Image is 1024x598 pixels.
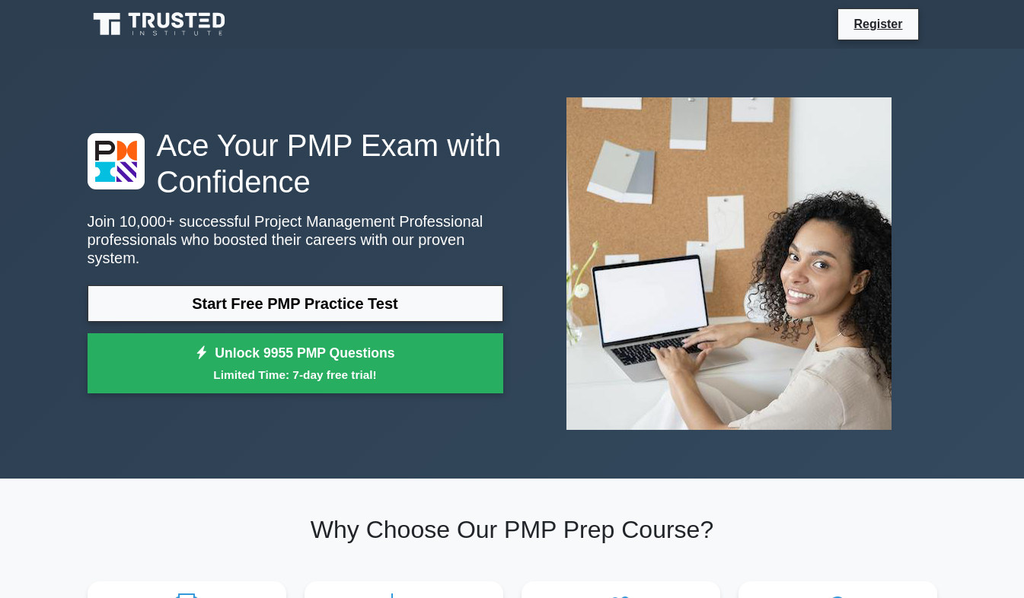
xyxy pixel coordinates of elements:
a: Unlock 9955 PMP QuestionsLimited Time: 7-day free trial! [88,333,503,394]
h2: Why Choose Our PMP Prep Course? [88,515,937,544]
small: Limited Time: 7-day free trial! [107,366,484,383]
a: Start Free PMP Practice Test [88,285,503,322]
a: Register [844,14,911,33]
p: Join 10,000+ successful Project Management Professional professionals who boosted their careers w... [88,212,503,267]
h1: Ace Your PMP Exam with Confidence [88,127,503,200]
